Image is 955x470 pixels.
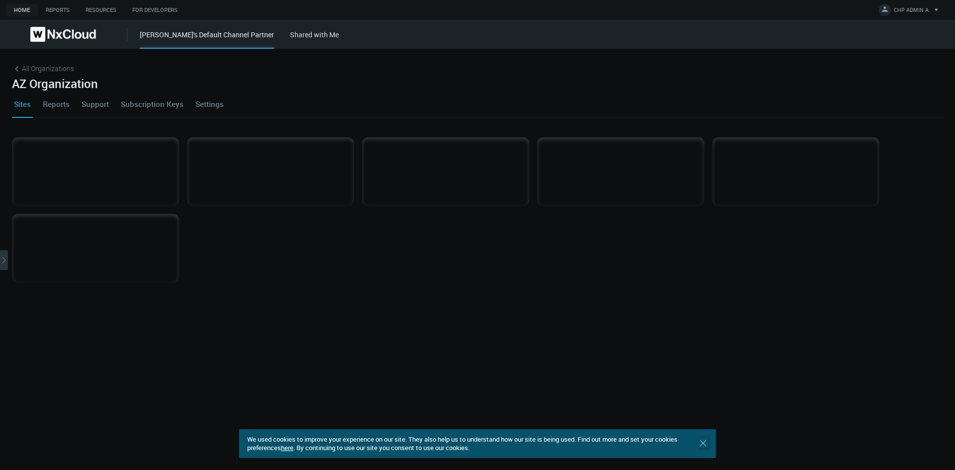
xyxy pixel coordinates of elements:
a: here [281,443,293,452]
span: All Organizations [22,63,74,74]
img: Nx Cloud logo [30,27,96,42]
span: CHP ADMIN A. [894,6,930,17]
a: Shared with Me [290,30,339,39]
a: Resources [78,4,124,16]
a: Settings [193,91,226,117]
a: Reports [41,91,72,117]
h2: AZ Organization [12,77,943,91]
a: For Developers [124,4,186,16]
a: Support [80,91,111,117]
a: Reports [38,4,78,16]
a: All Organizations [12,63,74,74]
a: Home [6,4,38,16]
span: . By continuing to use our site you consent to use our cookies. [293,443,470,452]
a: Subscription Keys [119,91,186,117]
a: Sites [12,91,33,117]
span: We used cookies to improve your experience on our site. They also help us to understand how our s... [247,435,677,452]
div: [PERSON_NAME]'s Default Channel Partner [140,29,274,49]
